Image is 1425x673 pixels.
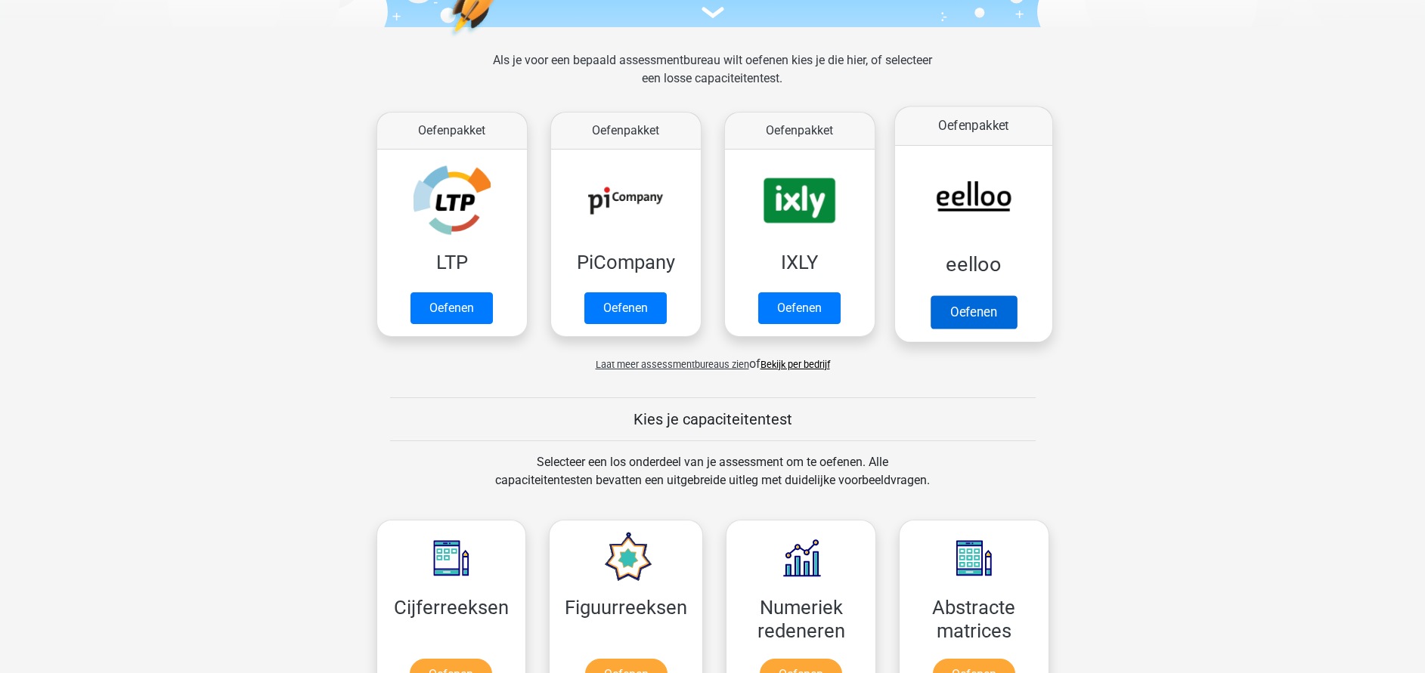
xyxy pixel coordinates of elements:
a: Oefenen [410,292,493,324]
h5: Kies je capaciteitentest [390,410,1036,428]
div: Als je voor een bepaald assessmentbureau wilt oefenen kies je die hier, of selecteer een losse ca... [481,51,944,106]
img: assessment [702,7,724,18]
a: Oefenen [930,295,1016,329]
a: Oefenen [758,292,841,324]
div: Selecteer een los onderdeel van je assessment om te oefenen. Alle capaciteitentesten bevatten een... [481,453,944,508]
a: Bekijk per bedrijf [761,359,830,370]
span: Laat meer assessmentbureaus zien [596,359,749,370]
div: of [365,343,1061,373]
a: Oefenen [584,292,667,324]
